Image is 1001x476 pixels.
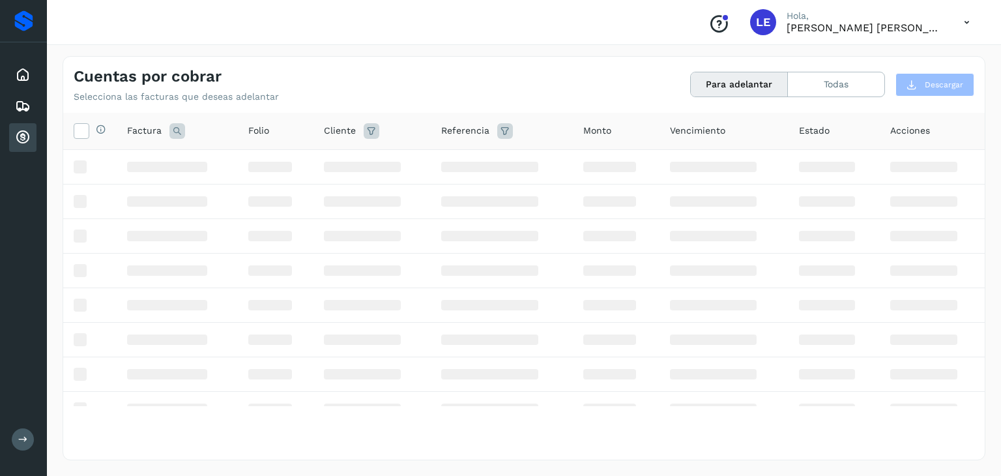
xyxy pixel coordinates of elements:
div: Cuentas por cobrar [9,123,36,152]
span: Acciones [890,124,930,138]
button: Todas [788,72,884,97]
span: Referencia [441,124,489,138]
span: Cliente [324,124,356,138]
span: Monto [583,124,611,138]
button: Descargar [895,73,974,97]
span: Descargar [925,79,963,91]
span: Estado [799,124,830,138]
p: Hola, [787,10,943,22]
button: Para adelantar [691,72,788,97]
span: Factura [127,124,162,138]
p: LAURA ELENA SANCHEZ FLORES [787,22,943,34]
span: Vencimiento [670,124,725,138]
span: Folio [248,124,269,138]
div: Embarques [9,92,36,121]
h4: Cuentas por cobrar [74,67,222,86]
p: Selecciona las facturas que deseas adelantar [74,91,279,102]
div: Inicio [9,61,36,89]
